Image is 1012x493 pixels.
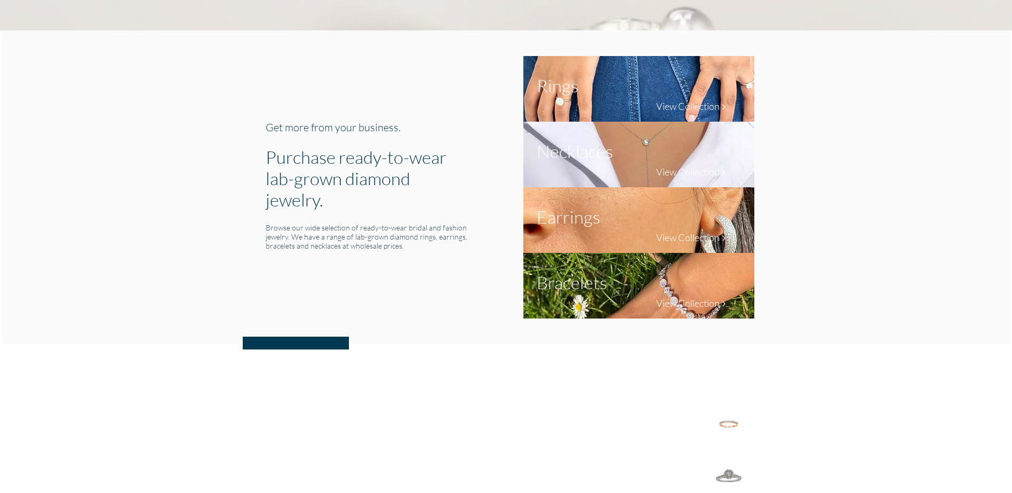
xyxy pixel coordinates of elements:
h4: View Collection [656,232,720,243]
h1: Bracelets [537,272,607,293]
h4: View Collection [656,100,720,112]
h6: Browse our wide selection of ready-to-wear bridal and fashion jewelry. We have a range of lab-gro... [266,223,471,250]
img: ring3 [704,400,752,448]
h1: Earrings [537,206,600,227]
h4: View Collection [656,166,720,178]
h3: Get more from your business. [266,121,471,133]
h4: View Collection [656,297,720,309]
img: earrings-collection [523,187,754,253]
img: collection-arrow [720,103,728,111]
img: collection-arrow [720,300,728,308]
img: necklaces-collection [523,122,754,187]
img: bracelets-collection [523,253,754,319]
h1: Necklaces [537,140,613,162]
h1: Rings [537,75,578,96]
iframe: Drift Widget Chat Controller [959,440,999,480]
h1: Purchase ready-to-wear lab-grown diamond jewelry. [266,146,471,210]
img: ring-collection [523,56,754,122]
img: collection-arrow [720,169,728,177]
img: collection-arrow [720,234,728,242]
